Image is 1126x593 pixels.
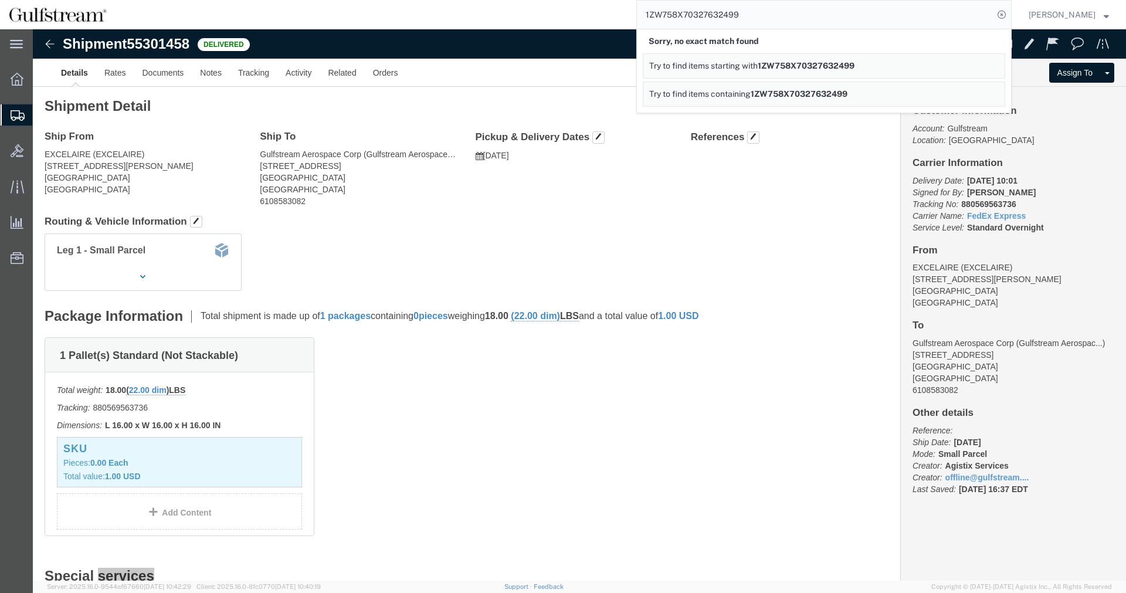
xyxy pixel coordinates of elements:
[649,61,758,70] span: Try to find items starting with
[751,89,847,99] span: 1ZW758X70327632499
[8,6,107,23] img: logo
[643,29,1005,53] div: Sorry, no exact match found
[1029,8,1096,21] span: Jene Middleton
[931,582,1112,592] span: Copyright © [DATE]-[DATE] Agistix Inc., All Rights Reserved
[504,583,534,590] a: Support
[275,583,321,590] span: [DATE] 10:40:19
[758,61,854,70] span: 1ZW758X70327632499
[1028,8,1110,22] button: [PERSON_NAME]
[637,1,993,29] input: Search for shipment number, reference number
[33,29,1126,581] iframe: FS Legacy Container
[534,583,564,590] a: Feedback
[144,583,191,590] span: [DATE] 10:42:29
[196,583,321,590] span: Client: 2025.16.0-8fc0770
[47,583,191,590] span: Server: 2025.16.0-9544af67660
[649,89,751,99] span: Try to find items containing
